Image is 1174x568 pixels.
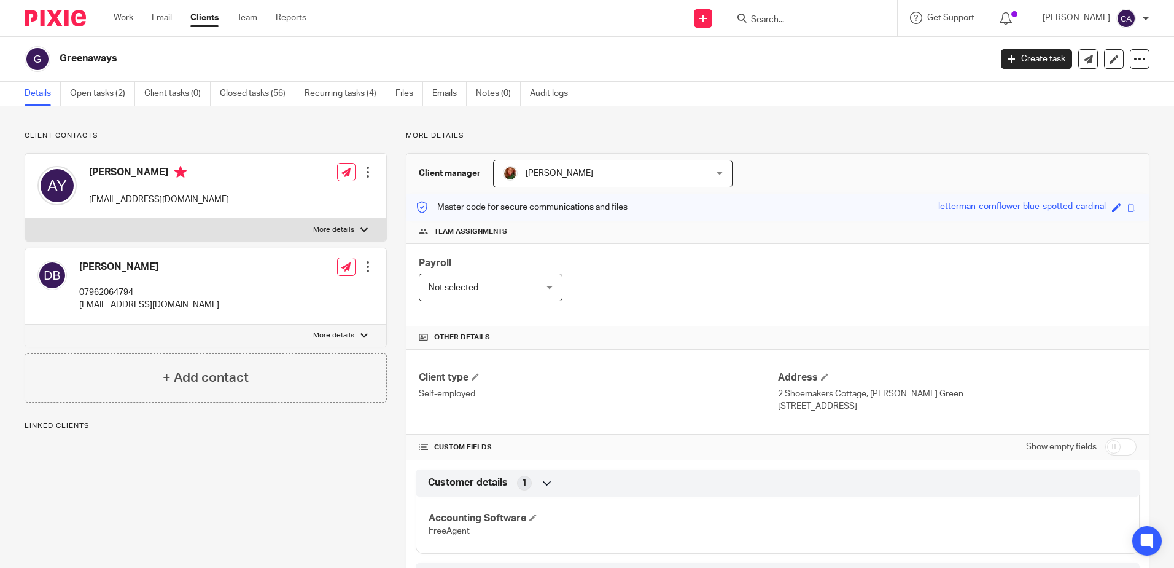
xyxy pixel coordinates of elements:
h4: CUSTOM FIELDS [419,443,777,452]
a: Work [114,12,133,24]
a: Clients [190,12,219,24]
img: Pixie [25,10,86,26]
span: Other details [434,333,490,342]
p: Self-employed [419,388,777,400]
p: 2 Shoemakers Cottage, [PERSON_NAME] Green [778,388,1137,400]
a: Client tasks (0) [144,82,211,106]
span: Customer details [428,476,508,489]
a: Files [395,82,423,106]
img: svg%3E [25,46,50,72]
p: 07962064794 [79,286,219,299]
p: Master code for secure communications and files [416,201,628,213]
p: More details [406,131,1149,141]
a: Reports [276,12,306,24]
p: [EMAIL_ADDRESS][DOMAIN_NAME] [79,299,219,311]
p: More details [313,331,354,341]
img: svg%3E [37,166,77,205]
p: Client contacts [25,131,387,141]
a: Team [237,12,257,24]
div: letterman-cornflower-blue-spotted-cardinal [938,200,1106,215]
a: Open tasks (2) [70,82,135,106]
span: Payroll [419,258,451,268]
h4: [PERSON_NAME] [79,261,219,274]
i: Primary [174,166,187,178]
img: svg%3E [1116,9,1136,28]
a: Closed tasks (56) [220,82,295,106]
p: More details [313,225,354,235]
a: Audit logs [530,82,577,106]
p: [PERSON_NAME] [1043,12,1110,24]
span: Get Support [927,14,974,22]
h4: + Add contact [163,368,249,387]
a: Details [25,82,61,106]
span: Not selected [429,283,478,292]
img: svg%3E [37,261,67,290]
h4: Client type [419,371,777,384]
span: Team assignments [434,227,507,237]
a: Notes (0) [476,82,521,106]
h4: [PERSON_NAME] [89,166,229,181]
h4: Address [778,371,1137,384]
a: Create task [1001,49,1072,69]
span: FreeAgent [429,527,470,535]
a: Emails [432,82,467,106]
a: Recurring tasks (4) [305,82,386,106]
span: [PERSON_NAME] [526,169,593,178]
p: Linked clients [25,421,387,431]
img: sallycropped.JPG [503,166,518,181]
p: [STREET_ADDRESS] [778,400,1137,412]
label: Show empty fields [1026,441,1097,453]
p: [EMAIL_ADDRESS][DOMAIN_NAME] [89,194,229,206]
h4: Accounting Software [429,512,777,525]
h3: Client manager [419,167,481,179]
input: Search [750,15,860,26]
h2: Greenaways [60,52,798,65]
a: Email [152,12,172,24]
span: 1 [522,477,527,489]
